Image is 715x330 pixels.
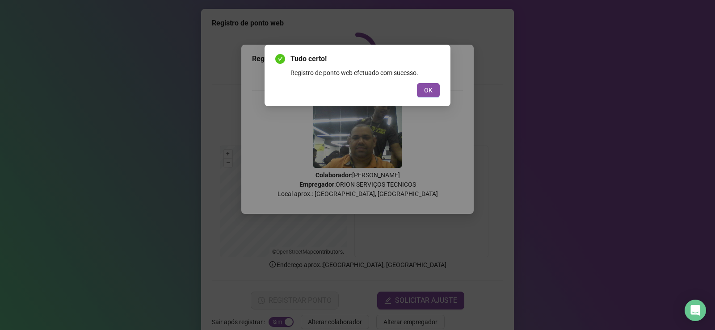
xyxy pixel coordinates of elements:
[424,85,433,95] span: OK
[275,54,285,64] span: check-circle
[417,83,440,97] button: OK
[685,300,706,321] div: Open Intercom Messenger
[290,54,440,64] span: Tudo certo!
[290,68,440,78] div: Registro de ponto web efetuado com sucesso.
